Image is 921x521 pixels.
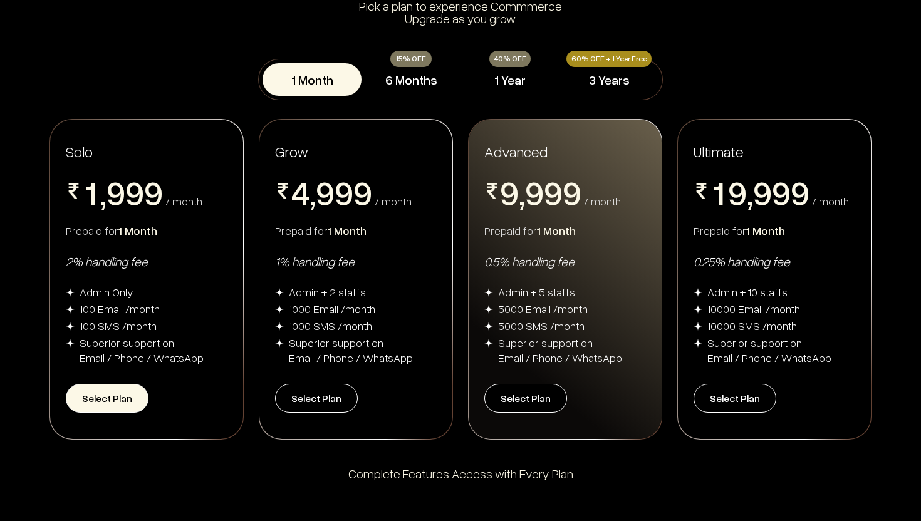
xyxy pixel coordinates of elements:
span: , [519,175,525,213]
div: / month [165,195,202,207]
span: Ultimate [694,142,744,161]
span: 9 [144,175,163,209]
button: Select Plan [66,384,148,413]
span: 9 [544,175,563,209]
img: pricing-rupee [484,183,500,199]
span: 9 [107,175,125,209]
span: 1 Month [118,224,157,237]
button: 3 Years [559,63,658,96]
div: 10000 SMS /month [707,318,797,333]
span: 9 [772,175,791,209]
span: 5 [291,209,310,243]
span: 2 [709,209,728,243]
div: 2% handling fee [66,253,227,269]
img: img [484,339,493,348]
div: Superior support on Email / Phone / WhatsApp [498,335,622,365]
button: Select Plan [275,384,358,413]
div: Admin + 5 staffs [498,284,575,299]
div: 100 SMS /month [80,318,157,333]
div: Superior support on Email / Phone / WhatsApp [80,335,204,365]
div: 100 Email /month [80,301,160,316]
img: img [484,305,493,314]
div: 15% OFF [390,51,432,67]
span: 4 [291,175,310,209]
span: 1 [81,175,100,209]
span: 1 Month [537,224,576,237]
span: 2 [81,209,100,243]
span: 9 [563,175,581,209]
span: 9 [125,175,144,209]
img: img [694,339,702,348]
img: pricing-rupee [694,183,709,199]
span: 9 [753,175,772,209]
span: 9 [525,175,544,209]
div: 10000 Email /month [707,301,800,316]
div: / month [375,195,412,207]
span: 9 [728,175,747,209]
span: 1 Month [746,224,785,237]
div: Prepaid for [66,223,227,238]
img: img [484,288,493,297]
div: Admin + 2 staffs [289,284,366,299]
span: 1 [709,175,728,209]
span: , [747,175,753,213]
div: Prepaid for [694,223,855,238]
div: 0.25% handling fee [694,253,855,269]
img: img [275,322,284,331]
img: pricing-rupee [275,183,291,199]
button: Select Plan [484,384,567,413]
img: img [66,305,75,314]
div: Admin Only [80,284,133,299]
img: img [694,322,702,331]
img: img [694,288,702,297]
img: img [66,288,75,297]
div: 60% OFF + 1 Year Free [566,51,652,67]
span: Solo [66,142,93,160]
button: Select Plan [694,384,776,413]
div: 5000 SMS /month [498,318,585,333]
div: 1000 SMS /month [289,318,372,333]
span: Advanced [484,142,548,161]
button: 6 Months [362,63,460,96]
div: 1000 Email /month [289,301,375,316]
div: 1% handling fee [275,253,437,269]
div: / month [584,195,621,207]
img: img [66,322,75,331]
span: Grow [275,142,308,160]
div: Admin + 10 staffs [707,284,788,299]
img: img [275,339,284,348]
div: Superior support on Email / Phone / WhatsApp [289,335,413,365]
span: 9 [316,175,335,209]
span: 1 Month [328,224,367,237]
button: 1 Year [460,63,559,96]
div: / month [812,195,849,207]
img: pricing-rupee [66,183,81,199]
span: , [100,175,107,213]
span: 9 [335,175,353,209]
div: Prepaid for [484,223,646,238]
div: 0.5% handling fee [484,253,646,269]
div: 5000 Email /month [498,301,588,316]
img: img [275,305,284,314]
img: img [275,288,284,297]
img: img [694,305,702,314]
div: 40% OFF [489,51,531,67]
div: Superior support on Email / Phone / WhatsApp [707,335,831,365]
span: 9 [500,175,519,209]
span: , [310,175,316,213]
img: img [484,322,493,331]
img: img [66,339,75,348]
span: 9 [353,175,372,209]
span: 9 [791,175,809,209]
button: 1 Month [263,63,362,96]
div: Prepaid for [275,223,437,238]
